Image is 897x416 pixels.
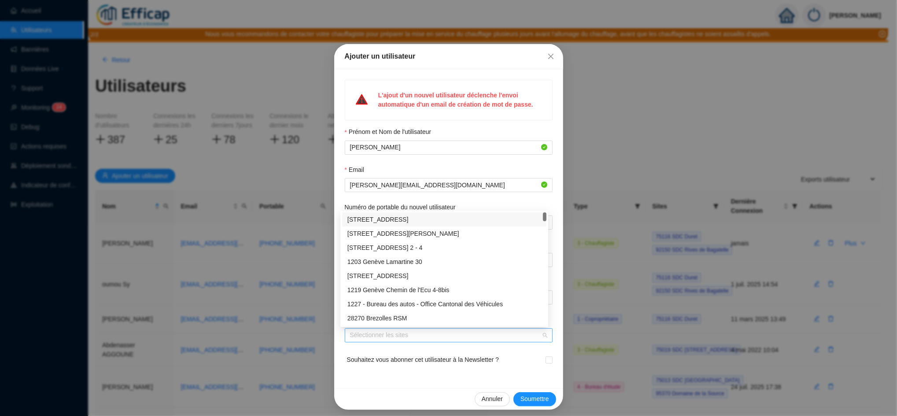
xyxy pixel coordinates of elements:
[520,394,549,404] span: Soumettre
[342,283,546,297] div: 1219 Genève Chemin de l'Ecu 4-8bis
[544,49,558,63] button: Close
[347,215,541,224] div: [STREET_ADDRESS]
[544,53,558,60] span: Fermer
[347,243,541,253] div: [STREET_ADDRESS] 2 - 4
[356,93,368,105] span: warning
[345,203,462,212] label: Numéro de portable du nouvel utilisateur
[345,51,553,62] div: Ajouter un utilisateur
[347,314,541,323] div: 28270 Brezolles RSM
[342,241,546,255] div: 1203 Avenue Soret 2 - 4
[342,255,546,269] div: 1203 Genève Lamartine 30
[378,92,533,108] strong: L'ajout d'un nouvel utilisateur déclenche l'envoi automatique d'un email de création de mot de pa...
[347,257,541,267] div: 1203 Genève Lamartine 30
[347,300,541,309] div: 1227 - Bureau des autos - Office Cantonal des Véhicules
[342,212,546,227] div: 1202 SdC Butini 15
[350,143,539,152] input: Prénom et Nom de l'utilisateur
[350,330,352,341] input: Sites
[347,286,541,295] div: 1219 Genève Chemin de l'Ecu 4-8bis
[347,271,541,281] div: [STREET_ADDRESS]
[345,127,437,137] label: Prénom et Nom de l'utilisateur
[547,53,554,60] span: close
[513,392,556,406] button: Soumettre
[342,297,546,311] div: 1227 - Bureau des autos - Office Cantonal des Véhicules
[347,229,541,238] div: [STREET_ADDRESS][PERSON_NAME]
[342,311,546,325] div: 28270 Brezolles RSM
[342,227,546,241] div: 1203 Avenue Charles Giron 12
[475,392,510,406] button: Annuler
[342,269,546,283] div: 1203 Rue des Cèdres 12
[345,165,370,175] label: Email
[482,394,503,404] span: Annuler
[350,181,539,190] input: Email
[347,355,499,375] span: Souhaitez vous abonner cet utilisateur à la Newsletter ?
